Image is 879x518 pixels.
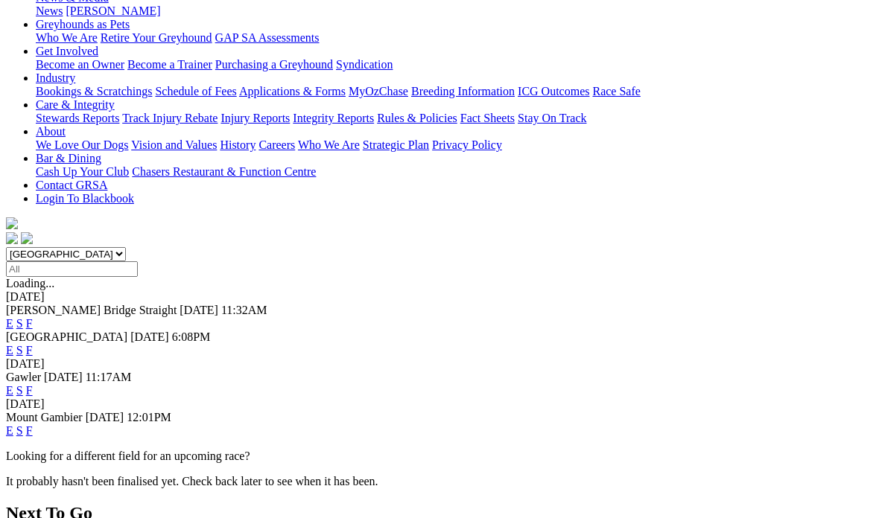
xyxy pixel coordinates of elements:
a: Syndication [336,58,393,71]
span: [DATE] [130,330,169,343]
a: Race Safe [592,85,640,97]
a: Purchasing a Greyhound [215,58,333,71]
a: E [6,384,13,397]
a: Vision and Values [131,138,217,151]
a: Care & Integrity [36,98,115,111]
a: Retire Your Greyhound [101,31,212,44]
img: twitter.svg [21,232,33,244]
a: Contact GRSA [36,179,107,191]
span: 12:01PM [127,411,171,423]
a: S [16,317,23,330]
span: 6:08PM [172,330,211,343]
a: Who We Are [36,31,98,44]
span: Loading... [6,277,54,290]
partial: It probably hasn't been finalised yet. Check back later to see when it has been. [6,475,378,487]
div: [DATE] [6,357,873,371]
a: Get Involved [36,45,98,57]
div: Care & Integrity [36,112,873,125]
span: [DATE] [180,304,218,316]
span: [DATE] [44,371,83,383]
a: We Love Our Dogs [36,138,128,151]
a: [PERSON_NAME] [66,4,160,17]
a: F [26,317,33,330]
a: History [220,138,256,151]
a: Injury Reports [220,112,290,124]
a: Track Injury Rebate [122,112,218,124]
div: Bar & Dining [36,165,873,179]
a: MyOzChase [349,85,408,97]
a: Industry [36,71,75,84]
a: Privacy Policy [432,138,502,151]
a: Applications & Forms [239,85,346,97]
a: GAP SA Assessments [215,31,320,44]
a: Stay On Track [518,112,586,124]
a: Strategic Plan [363,138,429,151]
a: E [6,317,13,330]
div: Greyhounds as Pets [36,31,873,45]
span: Gawler [6,371,41,383]
a: Integrity Reports [293,112,374,124]
div: About [36,138,873,152]
div: News & Media [36,4,873,18]
a: E [6,344,13,356]
div: Get Involved [36,58,873,71]
img: logo-grsa-white.png [6,217,18,229]
a: ICG Outcomes [518,85,589,97]
a: Stewards Reports [36,112,119,124]
div: [DATE] [6,397,873,411]
a: News [36,4,63,17]
a: Breeding Information [411,85,515,97]
span: [PERSON_NAME] Bridge Straight [6,304,177,316]
span: 11:17AM [86,371,132,383]
a: S [16,384,23,397]
a: Rules & Policies [377,112,457,124]
a: Become an Owner [36,58,124,71]
a: Chasers Restaurant & Function Centre [132,165,316,178]
a: F [26,344,33,356]
a: Greyhounds as Pets [36,18,130,31]
a: Careers [258,138,295,151]
a: About [36,125,66,138]
span: [GEOGRAPHIC_DATA] [6,330,127,343]
a: Who We Are [298,138,360,151]
a: Bookings & Scratchings [36,85,152,97]
p: Looking for a different field for an upcoming race? [6,450,873,463]
span: Mount Gambier [6,411,83,423]
a: Fact Sheets [460,112,515,124]
span: 11:32AM [221,304,267,316]
a: E [6,424,13,437]
img: facebook.svg [6,232,18,244]
a: Bar & Dining [36,152,101,164]
a: F [26,384,33,397]
a: F [26,424,33,437]
input: Select date [6,261,138,277]
a: Schedule of Fees [155,85,236,97]
a: Cash Up Your Club [36,165,129,178]
div: Industry [36,85,873,98]
a: S [16,344,23,356]
a: Login To Blackbook [36,192,134,205]
div: [DATE] [6,290,873,304]
a: Become a Trainer [127,58,212,71]
a: S [16,424,23,437]
span: [DATE] [86,411,124,423]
